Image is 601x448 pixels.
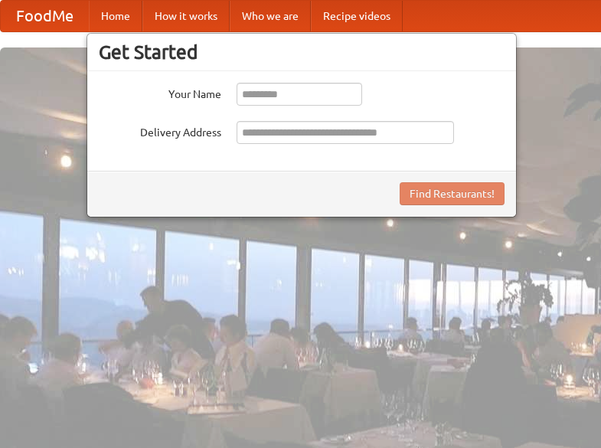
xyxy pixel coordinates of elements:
[311,1,403,31] a: Recipe videos
[142,1,230,31] a: How it works
[89,1,142,31] a: Home
[99,83,221,102] label: Your Name
[99,121,221,140] label: Delivery Address
[99,41,505,64] h3: Get Started
[400,182,505,205] button: Find Restaurants!
[1,1,89,31] a: FoodMe
[230,1,311,31] a: Who we are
